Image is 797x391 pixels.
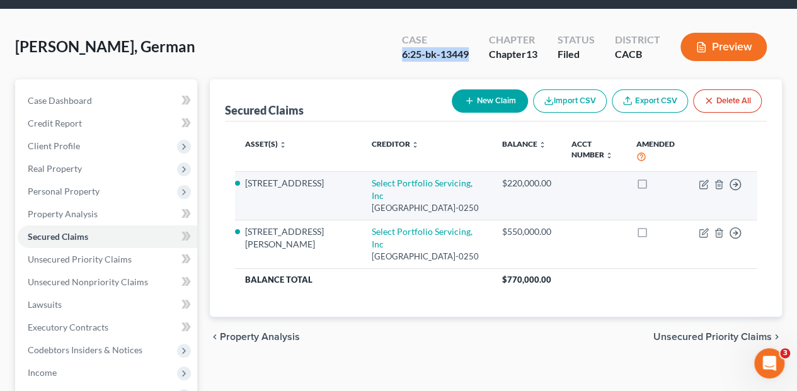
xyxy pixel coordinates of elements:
[28,163,82,174] span: Real Property
[372,178,473,201] a: Select Portfolio Servicing, Inc
[18,112,197,135] a: Credit Report
[28,231,88,242] span: Secured Claims
[28,322,108,332] span: Executory Contracts
[245,177,352,190] li: [STREET_ADDRESS]
[372,202,482,214] div: [GEOGRAPHIC_DATA]-0250
[558,47,595,62] div: Filed
[653,332,782,342] button: Unsecured Priority Claims chevron_right
[626,132,689,171] th: Amended
[18,203,197,225] a: Property Analysis
[615,47,660,62] div: CACB
[615,33,660,47] div: District
[18,248,197,271] a: Unsecured Priority Claims
[533,89,607,113] button: Import CSV
[225,103,304,118] div: Secured Claims
[452,89,528,113] button: New Claim
[28,254,132,264] span: Unsecured Priority Claims
[18,316,197,339] a: Executory Contracts
[235,268,491,291] th: Balance Total
[28,344,142,355] span: Codebtors Insiders & Notices
[526,48,537,60] span: 13
[28,367,57,378] span: Income
[372,139,419,149] a: Creditor unfold_more
[402,47,469,62] div: 6:25-bk-13449
[245,225,352,251] li: [STREET_ADDRESS][PERSON_NAME]
[539,141,546,149] i: unfold_more
[28,299,62,310] span: Lawsuits
[502,275,551,285] span: $770,000.00
[28,186,100,196] span: Personal Property
[754,348,784,378] iframe: Intercom live chat
[612,89,688,113] a: Export CSV
[28,208,98,219] span: Property Analysis
[18,89,197,112] a: Case Dashboard
[780,348,790,358] span: 3
[372,251,482,263] div: [GEOGRAPHIC_DATA]-0250
[489,47,537,62] div: Chapter
[18,271,197,293] a: Unsecured Nonpriority Claims
[28,140,80,151] span: Client Profile
[210,332,300,342] button: chevron_left Property Analysis
[18,293,197,316] a: Lawsuits
[15,37,195,55] span: [PERSON_NAME], German
[245,139,287,149] a: Asset(s) unfold_more
[502,177,551,190] div: $220,000.00
[489,33,537,47] div: Chapter
[411,141,419,149] i: unfold_more
[680,33,767,61] button: Preview
[372,226,473,249] a: Select Portfolio Servicing, Inc
[772,332,782,342] i: chevron_right
[502,225,551,238] div: $550,000.00
[402,33,469,47] div: Case
[210,332,220,342] i: chevron_left
[693,89,762,113] button: Delete All
[28,95,92,106] span: Case Dashboard
[28,276,148,287] span: Unsecured Nonpriority Claims
[279,141,287,149] i: unfold_more
[571,139,613,159] a: Acct Number unfold_more
[558,33,595,47] div: Status
[605,152,613,159] i: unfold_more
[18,225,197,248] a: Secured Claims
[502,139,546,149] a: Balance unfold_more
[28,118,82,128] span: Credit Report
[220,332,300,342] span: Property Analysis
[653,332,772,342] span: Unsecured Priority Claims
